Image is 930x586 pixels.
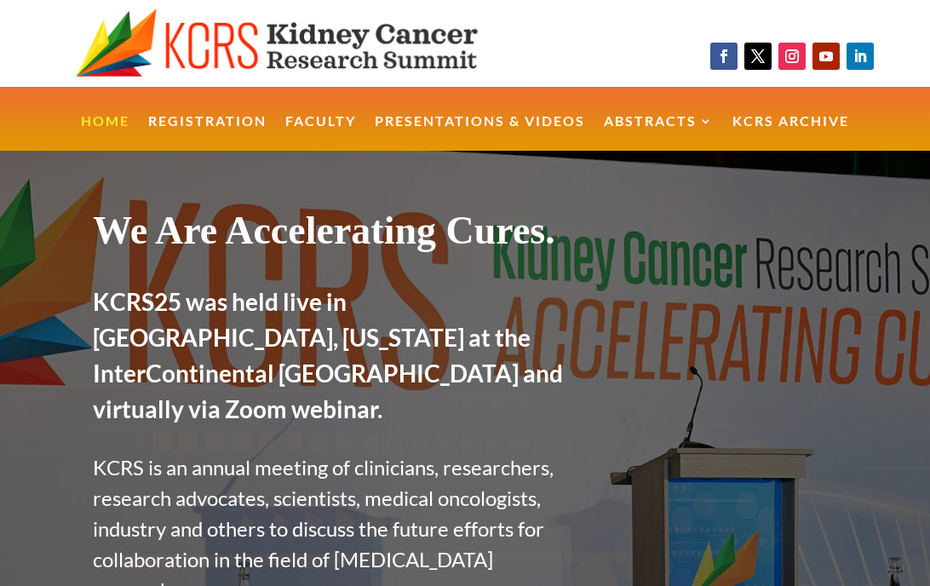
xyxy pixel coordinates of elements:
a: Home [81,115,129,152]
a: Follow on Instagram [778,43,806,70]
h1: We Are Accelerating Cures. [93,207,575,262]
a: KCRS Archive [732,115,849,152]
a: Follow on Facebook [710,43,738,70]
h2: KCRS25 was held live in [GEOGRAPHIC_DATA], [US_STATE] at the InterContinental [GEOGRAPHIC_DATA] a... [93,284,575,435]
a: Abstracts [604,115,714,152]
a: Follow on X [744,43,772,70]
a: Follow on LinkedIn [847,43,874,70]
a: Registration [148,115,267,152]
img: KCRS generic logo wide [76,9,528,78]
a: Faculty [285,115,356,152]
a: Follow on Youtube [812,43,840,70]
a: Presentations & Videos [375,115,585,152]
